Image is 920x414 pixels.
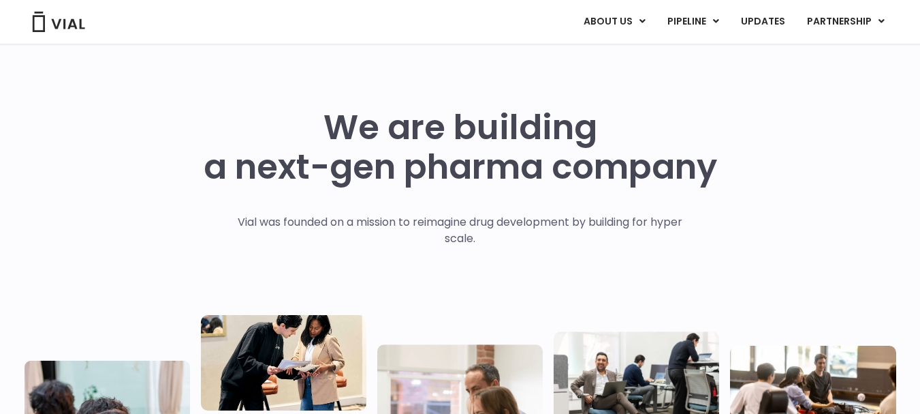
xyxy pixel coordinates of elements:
a: UPDATES [730,10,795,33]
img: Vial Logo [31,12,86,32]
p: Vial was founded on a mission to reimagine drug development by building for hyper scale. [223,214,697,247]
img: Two people looking at a paper talking. [201,315,366,411]
a: PARTNERSHIPMenu Toggle [796,10,895,33]
a: ABOUT USMenu Toggle [573,10,656,33]
a: PIPELINEMenu Toggle [656,10,729,33]
h1: We are building a next-gen pharma company [204,108,717,187]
